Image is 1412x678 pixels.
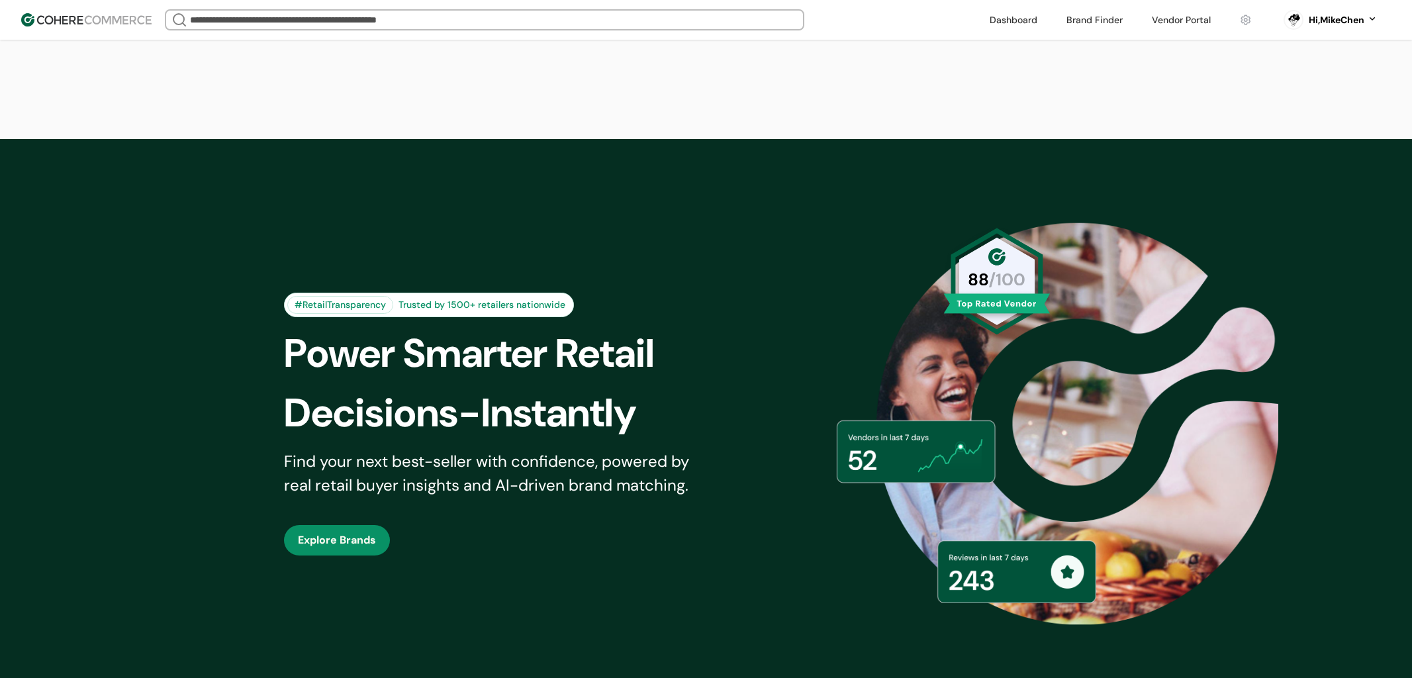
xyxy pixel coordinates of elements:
button: Explore Brands [284,525,390,556]
div: Decisions-Instantly [284,383,729,443]
div: Power Smarter Retail [284,324,729,383]
div: Hi, MikeChen [1309,13,1364,27]
div: #RetailTransparency [287,296,393,314]
div: Trusted by 1500+ retailers nationwide [393,298,571,312]
svg: 0 percent [1284,10,1303,30]
img: Cohere Logo [21,13,152,26]
div: Find your next best-seller with confidence, powered by real retail buyer insights and AI-driven b... [284,450,706,497]
button: Hi,MikeChen [1309,13,1378,27]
